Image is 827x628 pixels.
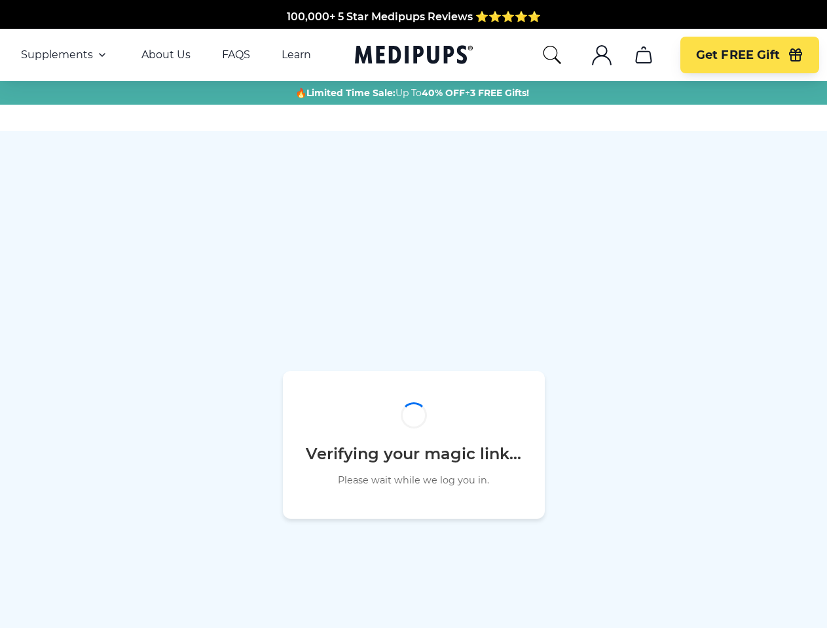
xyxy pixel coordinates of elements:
button: account [586,39,617,71]
p: Please wait while we log you in. [338,474,489,487]
h2: Verifying your magic link... [306,444,521,463]
a: FAQS [222,48,250,61]
a: Medipups [355,43,473,69]
button: Get FREE Gift [680,37,819,73]
span: Supplements [21,48,93,61]
button: Supplements [21,47,110,63]
span: Made In The [GEOGRAPHIC_DATA] from domestic & globally sourced ingredients [196,10,631,23]
a: About Us [141,48,191,61]
span: 🔥 Up To + [295,86,529,99]
button: search [542,44,562,65]
button: cart [628,39,659,71]
span: Get FREE Gift [696,48,780,63]
a: Learn [282,48,311,61]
